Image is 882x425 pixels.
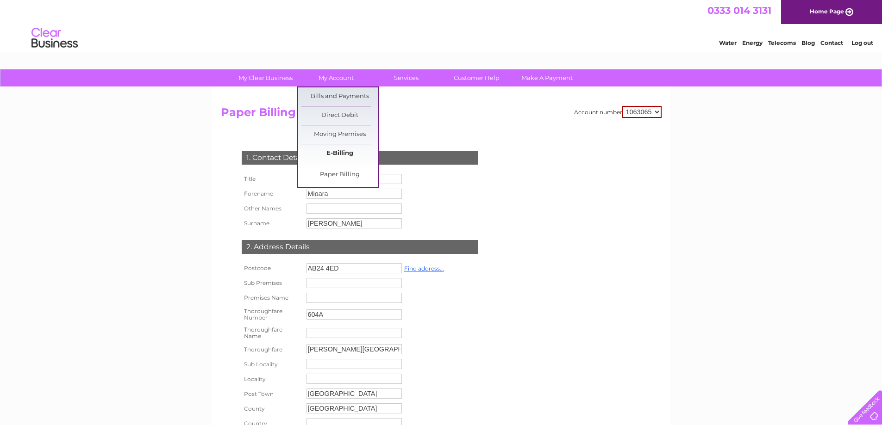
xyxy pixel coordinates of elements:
[239,276,304,290] th: Sub Premises
[239,290,304,305] th: Premises Name
[301,144,378,163] a: E-Billing
[742,39,763,46] a: Energy
[719,39,737,46] a: Water
[298,69,374,86] a: My Account
[820,39,843,46] a: Contact
[301,106,378,125] a: Direct Debit
[368,69,444,86] a: Services
[801,39,815,46] a: Blog
[301,125,378,144] a: Moving Premises
[239,201,304,216] th: Other Names
[239,261,304,276] th: Postcode
[574,106,662,118] div: Account number
[239,401,304,416] th: County
[301,87,378,106] a: Bills and Payments
[404,265,444,272] a: Find address...
[768,39,796,46] a: Telecoms
[227,69,304,86] a: My Clear Business
[239,386,304,401] th: Post Town
[438,69,515,86] a: Customer Help
[239,216,304,231] th: Surname
[239,324,304,342] th: Thoroughfare Name
[242,240,478,254] div: 2. Address Details
[242,151,478,165] div: 1. Contact Details
[239,172,304,186] th: Title
[223,5,660,45] div: Clear Business is a trading name of Verastar Limited (registered in [GEOGRAPHIC_DATA] No. 3667643...
[221,106,662,123] h2: Paper Billing
[301,166,378,184] a: Paper Billing
[239,186,304,201] th: Forename
[239,357,304,371] th: Sub Locality
[31,24,78,52] img: logo.png
[851,39,873,46] a: Log out
[239,342,304,357] th: Thoroughfare
[509,69,585,86] a: Make A Payment
[239,305,304,324] th: Thoroughfare Number
[707,5,771,16] a: 0333 014 3131
[239,371,304,386] th: Locality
